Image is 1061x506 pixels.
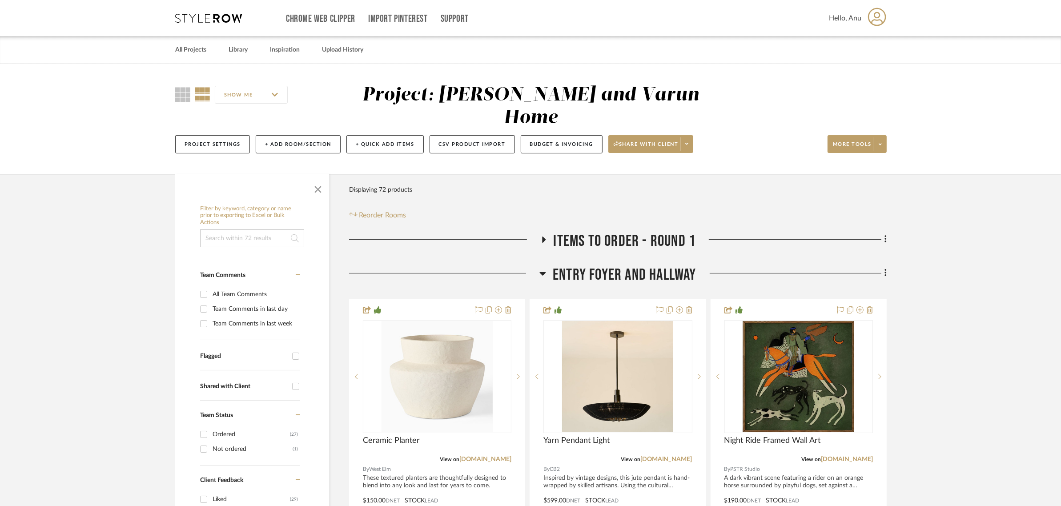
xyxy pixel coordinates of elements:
[368,15,428,23] a: Import Pinterest
[621,457,640,462] span: View on
[213,317,298,331] div: Team Comments in last week
[608,135,694,153] button: Share with client
[640,456,692,462] a: [DOMAIN_NAME]
[213,302,298,316] div: Team Comments in last day
[213,427,290,442] div: Ordered
[200,353,288,360] div: Flagged
[359,210,406,221] span: Reorder Rooms
[286,15,355,23] a: Chrome Web Clipper
[213,442,293,456] div: Not ordered
[382,321,493,432] img: Ceramic Planter
[724,436,821,446] span: Night Ride Framed Wall Art
[175,44,206,56] a: All Projects
[459,456,511,462] a: [DOMAIN_NAME]
[200,205,304,226] h6: Filter by keyword, category or name prior to exporting to Excel or Bulk Actions
[521,135,603,153] button: Budget & Invoicing
[322,44,363,56] a: Upload History
[270,44,300,56] a: Inspiration
[828,135,887,153] button: More tools
[200,272,245,278] span: Team Comments
[346,135,424,153] button: + Quick Add Items
[833,141,872,154] span: More tools
[229,44,248,56] a: Library
[430,135,515,153] button: CSV Product Import
[200,229,304,247] input: Search within 72 results
[369,465,391,474] span: West Elm
[440,457,459,462] span: View on
[441,15,469,23] a: Support
[349,210,406,221] button: Reorder Rooms
[724,465,731,474] span: By
[553,265,696,285] span: Entry Foyer and Hallway
[290,427,298,442] div: (27)
[363,465,369,474] span: By
[293,442,298,456] div: (1)
[829,13,861,24] span: Hello, Anu
[543,436,610,446] span: Yarn Pendant Light
[349,181,412,199] div: Displaying 72 products
[200,412,233,418] span: Team Status
[550,465,560,474] span: CB2
[200,477,243,483] span: Client Feedback
[562,321,673,432] img: Yarn Pendant Light
[614,141,679,154] span: Share with client
[363,436,420,446] span: Ceramic Planter
[256,135,341,153] button: + Add Room/Section
[801,457,821,462] span: View on
[362,86,699,127] div: Project: [PERSON_NAME] and Varun Home
[213,287,298,301] div: All Team Comments
[554,232,696,251] span: Items to order - Round 1
[543,465,550,474] span: By
[175,135,250,153] button: Project Settings
[731,465,760,474] span: PSTR Studio
[309,179,327,197] button: Close
[200,383,288,390] div: Shared with Client
[821,456,873,462] a: [DOMAIN_NAME]
[743,321,854,432] img: Night Ride Framed Wall Art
